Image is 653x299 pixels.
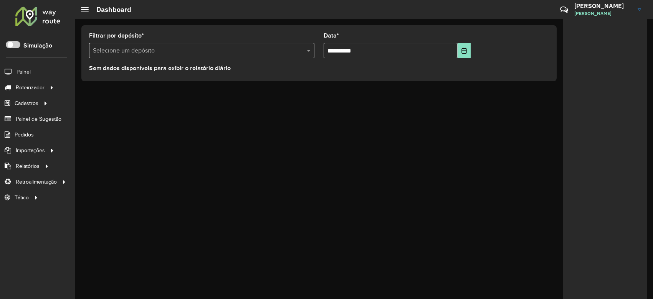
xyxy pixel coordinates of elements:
span: Cadastros [15,99,38,107]
label: Data [324,31,339,40]
span: Relatórios [16,162,40,170]
label: Filtrar por depósito [89,31,144,40]
label: Simulação [23,41,52,50]
span: [PERSON_NAME] [574,10,632,17]
span: Retroalimentação [16,178,57,186]
label: Sem dados disponíveis para exibir o relatório diário [89,64,231,73]
a: Contato Rápido [556,2,572,18]
h3: [PERSON_NAME] [574,2,632,10]
button: Choose Date [458,43,471,58]
span: Importações [16,146,45,154]
span: Painel de Sugestão [16,115,61,123]
span: Painel [17,68,31,76]
h2: Dashboard [89,5,131,14]
span: Pedidos [15,131,34,139]
span: Roteirizador [16,84,45,92]
span: Tático [15,194,29,202]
